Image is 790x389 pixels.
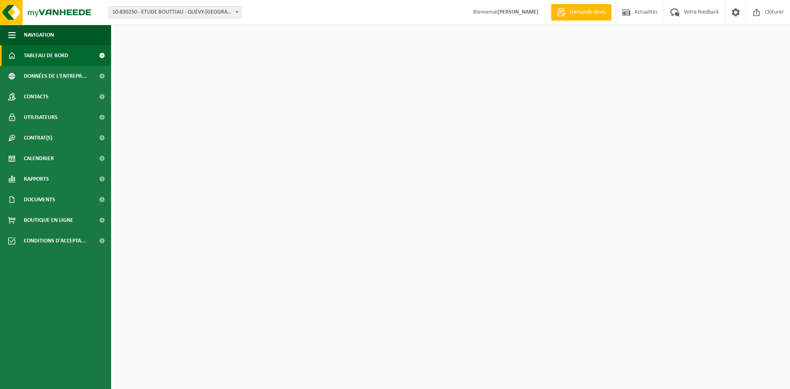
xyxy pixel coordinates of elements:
span: Conditions d'accepta... [24,231,86,251]
span: 10-830250 - ETUDE BOUTTIAU - QUÉVY-LE-GRAND [109,7,241,18]
span: Contrat(s) [24,128,52,148]
span: 10-830250 - ETUDE BOUTTIAU - QUÉVY-LE-GRAND [109,6,242,19]
span: Calendrier [24,148,54,169]
span: Documents [24,189,55,210]
span: Contacts [24,86,49,107]
span: Demande devis [568,8,607,16]
span: Utilisateurs [24,107,58,128]
span: Boutique en ligne [24,210,73,231]
strong: [PERSON_NAME] [497,9,539,15]
span: Données de l'entrepr... [24,66,87,86]
span: Navigation [24,25,54,45]
span: Rapports [24,169,49,189]
span: Tableau de bord [24,45,68,66]
a: Demande devis [551,4,611,21]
